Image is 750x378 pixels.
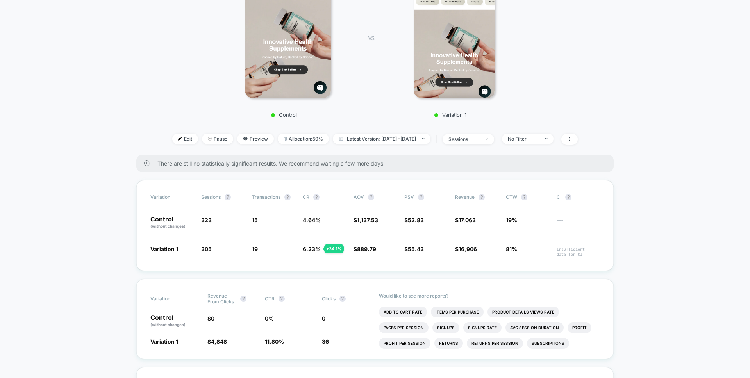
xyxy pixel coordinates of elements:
li: Subscriptions [527,338,569,349]
li: Signups Rate [463,322,502,333]
span: Allocation: 50% [278,134,329,144]
img: end [208,137,212,141]
span: VS [368,35,374,41]
span: CTR [265,296,275,301]
button: ? [339,296,346,302]
span: S [404,217,424,223]
span: 81% [506,246,517,252]
span: 15 [252,217,258,223]
span: S [207,315,214,322]
button: ? [565,194,571,200]
button: ? [368,194,374,200]
span: 16,906 [459,246,477,252]
span: There are still no statistically significant results. We recommend waiting a few more days [157,160,598,167]
span: 11.80 % [265,338,284,345]
li: Add To Cart Rate [379,307,427,317]
span: Variation 1 [150,338,178,345]
div: + 34.1 % [324,244,344,253]
span: Variation [150,194,193,200]
button: ? [418,194,424,200]
span: Variation 1 [150,246,178,252]
img: calendar [339,137,343,141]
p: Control [150,216,193,229]
span: S [354,246,376,252]
span: 55.43 [408,246,424,252]
div: sessions [448,136,480,142]
span: CR [303,194,309,200]
span: Revenue [455,194,475,200]
span: 19 [252,246,258,252]
p: Control [216,112,352,118]
li: Pages Per Session [379,322,429,333]
span: Preview [237,134,274,144]
span: 1,137.53 [357,217,378,223]
span: 36 [322,338,329,345]
span: Latest Version: [DATE] - [DATE] [333,134,430,144]
span: 305 [201,246,212,252]
span: PSV [404,194,414,200]
li: Profit Per Session [379,338,430,349]
span: Insufficient data for CI [557,247,600,257]
li: Signups [432,322,459,333]
li: Profit [568,322,591,333]
li: Returns [434,338,463,349]
span: S [455,217,476,223]
button: ? [313,194,320,200]
button: ? [284,194,291,200]
span: 4,848 [211,338,227,345]
div: No Filter [508,136,539,142]
span: 52.83 [408,217,424,223]
span: 6.23 % [303,246,321,252]
span: | [434,134,443,145]
span: (without changes) [150,322,186,327]
span: Revenue From Clicks [207,293,236,305]
span: S [455,246,477,252]
span: Variation [150,293,193,305]
p: Variation 1 [382,112,519,118]
span: Clicks [322,296,336,301]
span: 4.64 % [303,217,321,223]
span: Sessions [201,194,221,200]
span: 0 [211,315,214,322]
span: --- [557,218,600,229]
button: ? [279,296,285,302]
span: 17,063 [459,217,476,223]
span: 889.79 [357,246,376,252]
span: 19% [506,217,517,223]
span: S [404,246,424,252]
span: CI [557,194,600,200]
span: Edit [172,134,198,144]
span: S [354,217,378,223]
span: S [207,338,227,345]
li: Items Per Purchase [431,307,484,317]
span: 0 [322,315,325,322]
button: ? [521,194,527,200]
img: rebalance [284,137,287,141]
button: ? [225,194,231,200]
span: Pause [202,134,233,144]
span: Transactions [252,194,280,200]
button: ? [240,296,246,302]
span: 0 % [265,315,274,322]
img: end [486,138,488,140]
img: edit [178,137,182,141]
img: end [422,138,425,139]
li: Avg Session Duration [505,322,564,333]
p: Would like to see more reports? [379,293,600,299]
p: Control [150,314,200,328]
span: 323 [201,217,212,223]
li: Returns Per Session [467,338,523,349]
li: Product Details Views Rate [487,307,559,317]
span: OTW [506,194,549,200]
span: (without changes) [150,224,186,228]
img: end [545,138,548,139]
span: AOV [354,194,364,200]
button: ? [479,194,485,200]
